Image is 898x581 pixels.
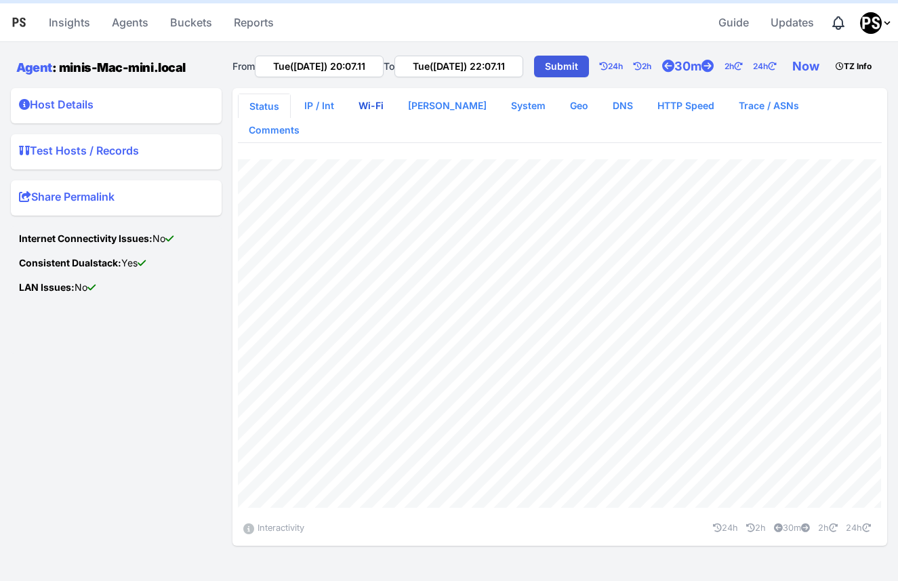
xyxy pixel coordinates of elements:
h1: : minis-Mac-mini.local [16,58,194,77]
a: Guide [713,6,754,39]
a: 24h [840,523,882,533]
strong: Consistent Dualstack: [19,257,121,268]
div: Notifications [830,15,846,31]
a: 2h [634,53,662,80]
a: Buckets [165,6,218,39]
small: Interactivity [258,523,304,533]
span: Yes [19,257,146,268]
a: Comments [238,118,310,142]
a: HTTP Speed [647,94,725,118]
div: Profile Menu [860,12,893,34]
a: Wi-Fi [348,94,394,118]
a: 2h [724,53,753,80]
strong: LAN Issues: [19,281,75,293]
a: 2h [813,523,838,533]
a: Agents [106,6,154,39]
a: System [500,94,556,118]
a: Status [239,94,290,119]
a: Reports [228,6,279,39]
a: Insights [43,6,96,39]
strong: TZ Info [836,61,872,71]
summary: Share Permalink [19,188,213,210]
span: No [19,233,174,244]
a: Updates [765,6,819,39]
a: Submit [534,56,589,77]
span: Updates [771,9,814,36]
a: IP / Int [293,94,345,118]
a: 24h [600,53,634,80]
a: [PERSON_NAME] [397,94,497,118]
a: DNS [602,94,644,118]
summary: Test Hosts / Records [19,142,213,164]
a: 2h [741,523,766,533]
strong: Internet Connectivity Issues: [19,233,152,244]
span: Guide [718,9,749,36]
a: Agent [16,60,52,75]
a: 24h [753,53,787,80]
label: To [384,60,394,73]
span: No [19,281,96,293]
a: Now [787,53,830,80]
a: 24h [708,523,738,533]
summary: Host Details [19,96,213,118]
img: Pansift Demo Account [860,12,882,34]
a: 30m [769,523,810,533]
a: 30m [662,53,724,80]
a: Geo [559,94,599,118]
label: From [232,60,255,73]
a: Trace / ASNs [728,94,810,118]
